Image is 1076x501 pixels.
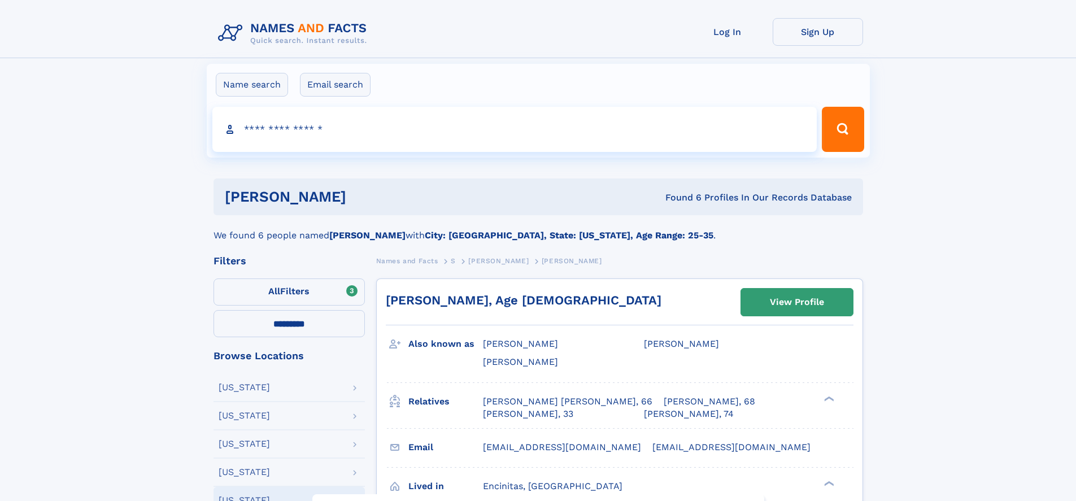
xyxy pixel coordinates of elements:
[451,254,456,268] a: S
[408,438,483,457] h3: Email
[821,480,835,487] div: ❯
[408,477,483,496] h3: Lived in
[219,411,270,420] div: [US_STATE]
[408,334,483,354] h3: Also known as
[214,278,365,306] label: Filters
[483,442,641,452] span: [EMAIL_ADDRESS][DOMAIN_NAME]
[214,351,365,361] div: Browse Locations
[214,256,365,266] div: Filters
[225,190,506,204] h1: [PERSON_NAME]
[770,289,824,315] div: View Profile
[468,257,529,265] span: [PERSON_NAME]
[741,289,853,316] a: View Profile
[219,383,270,392] div: [US_STATE]
[664,395,755,408] a: [PERSON_NAME], 68
[644,408,734,420] a: [PERSON_NAME], 74
[483,395,652,408] a: [PERSON_NAME] [PERSON_NAME], 66
[822,107,864,152] button: Search Button
[219,439,270,448] div: [US_STATE]
[483,356,558,367] span: [PERSON_NAME]
[408,392,483,411] h3: Relatives
[644,338,719,349] span: [PERSON_NAME]
[300,73,371,97] label: Email search
[773,18,863,46] a: Sign Up
[329,230,406,241] b: [PERSON_NAME]
[652,442,811,452] span: [EMAIL_ADDRESS][DOMAIN_NAME]
[468,254,529,268] a: [PERSON_NAME]
[451,257,456,265] span: S
[425,230,713,241] b: City: [GEOGRAPHIC_DATA], State: [US_STATE], Age Range: 25-35
[821,395,835,402] div: ❯
[483,408,573,420] a: [PERSON_NAME], 33
[483,481,622,491] span: Encinitas, [GEOGRAPHIC_DATA]
[214,215,863,242] div: We found 6 people named with .
[483,338,558,349] span: [PERSON_NAME]
[216,73,288,97] label: Name search
[542,257,602,265] span: [PERSON_NAME]
[376,254,438,268] a: Names and Facts
[212,107,817,152] input: search input
[682,18,773,46] a: Log In
[219,468,270,477] div: [US_STATE]
[386,293,661,307] a: [PERSON_NAME], Age [DEMOGRAPHIC_DATA]
[214,18,376,49] img: Logo Names and Facts
[268,286,280,297] span: All
[506,191,852,204] div: Found 6 Profiles In Our Records Database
